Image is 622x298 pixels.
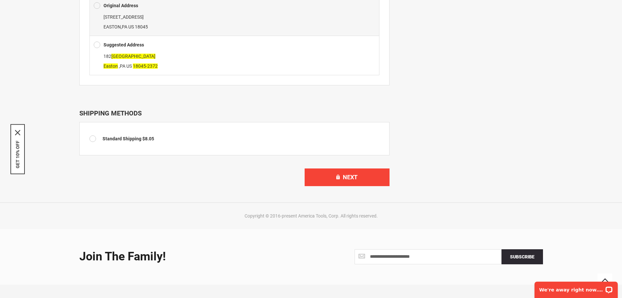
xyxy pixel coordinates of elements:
b: Suggested Address [104,42,144,47]
div: , [94,12,375,32]
span: US [126,63,132,69]
div: , [94,51,375,71]
span: US [128,24,134,29]
span: [STREET_ADDRESS] [104,14,144,20]
button: Subscribe [502,249,543,264]
span: Subscribe [510,254,534,259]
span: PA [120,63,125,69]
button: Next [305,168,390,186]
span: Next [343,174,358,181]
span: Standard Shipping [103,136,141,141]
span: Easton [104,63,118,69]
span: 18045 [135,24,148,29]
span: $8.05 [142,136,154,141]
span: [GEOGRAPHIC_DATA] [111,54,155,59]
span: PA [122,24,127,29]
div: Join the Family! [79,250,306,263]
iframe: LiveChat chat widget [530,277,622,298]
span: EASTON [104,24,121,29]
div: Shipping Methods [79,109,390,117]
svg: close icon [15,130,20,135]
button: Close [15,130,20,135]
span: 182 [104,54,155,59]
div: Copyright © 2016-present America Tools, Corp. All rights reserved. [78,213,545,219]
b: Original Address [104,3,138,8]
button: GET 10% OFF [15,140,20,168]
span: 18045-2372 [133,63,158,69]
